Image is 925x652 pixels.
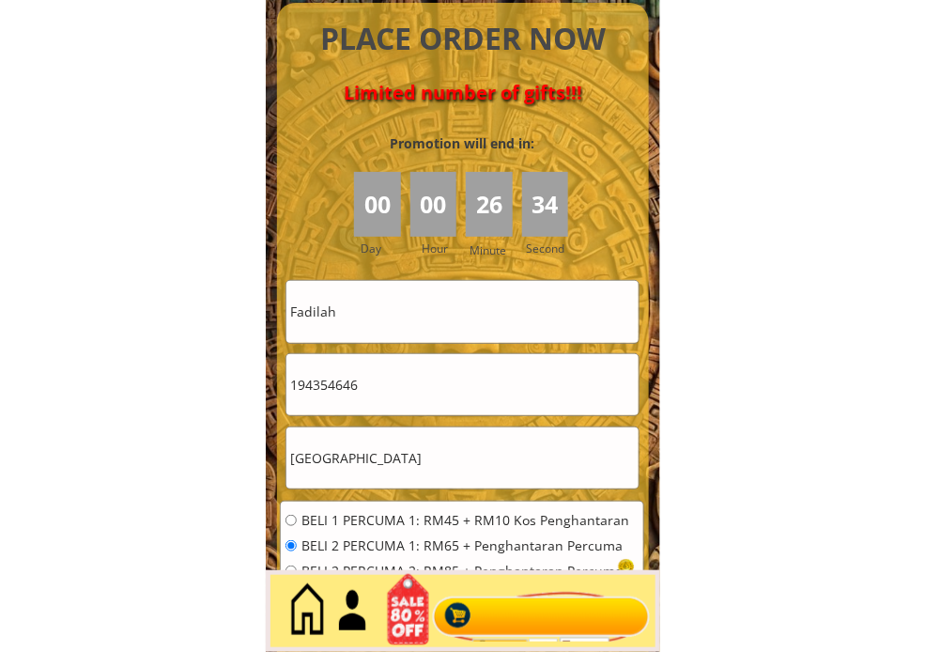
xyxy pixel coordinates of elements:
input: Nama [286,281,639,342]
h3: Second [527,240,573,257]
span: BELI 2 PERCUMA 2: RM85 + Penghantaran Percuma [301,565,630,578]
span: BELI 1 PERCUMA 1: RM45 + RM10 Kos Penghantaran [301,514,630,527]
input: Alamat [286,427,639,489]
h3: Day [361,240,408,257]
h3: Promotion will end in: [356,133,568,154]
h4: Limited number of gifts!!! [299,82,627,104]
h3: Hour [422,240,461,257]
h3: Minute [470,241,511,259]
span: BELI 2 PERCUMA 1: RM65 + Penghantaran Percuma [301,539,630,552]
h4: PLACE ORDER NOW [299,18,627,60]
input: Telefon [286,354,639,415]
